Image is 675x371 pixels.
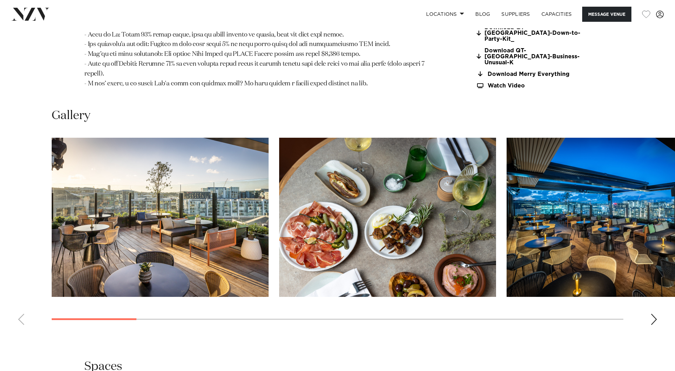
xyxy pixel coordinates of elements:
[582,7,631,22] button: Message Venue
[279,138,496,297] swiper-slide: 2 / 17
[496,7,535,22] a: SUPPLIERS
[536,7,578,22] a: Capacities
[420,7,470,22] a: Locations
[476,83,591,89] a: Watch Video
[52,108,90,124] h2: Gallery
[476,48,591,65] a: Download QT-[GEOGRAPHIC_DATA]-Business-Unusual-K
[476,71,591,77] a: Download Merry Everything
[470,7,496,22] a: BLOG
[11,8,50,20] img: nzv-logo.png
[476,24,591,42] a: Download QT-[GEOGRAPHIC_DATA]-Down-to-Party-Kit_
[52,138,269,297] swiper-slide: 1 / 17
